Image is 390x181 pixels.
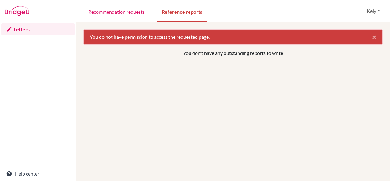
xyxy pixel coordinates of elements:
a: Letters [1,23,75,35]
img: Bridge-U [5,6,29,16]
div: You do not have permission to access the requested page. [83,29,383,45]
p: You don't have any outstanding reports to write [113,49,353,57]
button: Close [366,30,382,44]
button: Kely [364,5,383,17]
a: Recommendation requests [83,1,150,22]
a: Reference reports [157,1,207,22]
a: Help center [1,168,75,180]
span: × [372,32,376,41]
